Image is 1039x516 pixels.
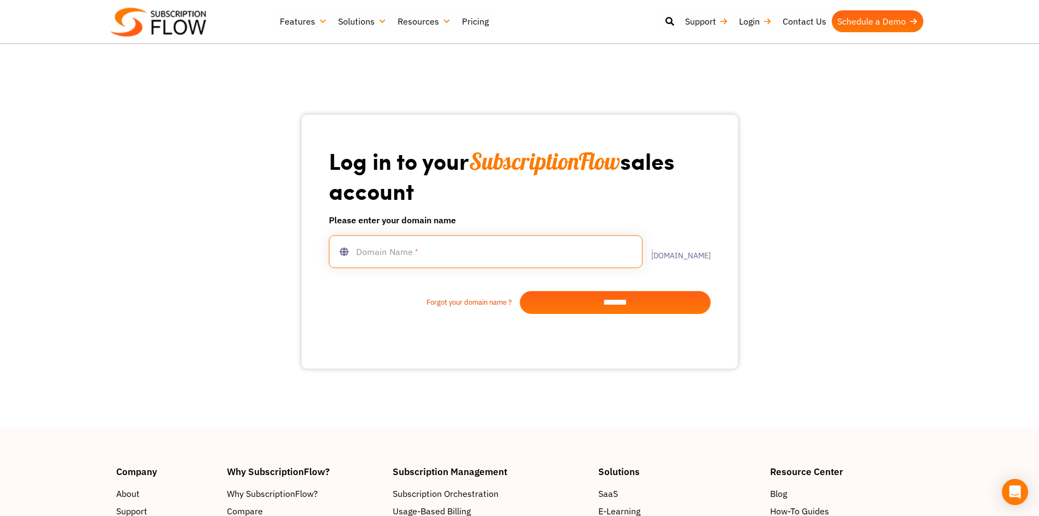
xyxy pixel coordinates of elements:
[642,244,711,259] label: .[DOMAIN_NAME]
[832,10,923,32] a: Schedule a Demo
[469,147,620,176] span: SubscriptionFlow
[333,10,392,32] a: Solutions
[457,10,494,32] a: Pricing
[393,487,588,500] a: Subscription Orchestration
[227,487,318,500] span: Why SubscriptionFlow?
[329,213,711,227] h6: Please enter your domain name
[227,467,382,476] h4: Why SubscriptionFlow?
[393,487,499,500] span: Subscription Orchestration
[116,467,217,476] h4: Company
[329,146,711,205] h1: Log in to your sales account
[111,8,206,37] img: Subscriptionflow
[777,10,832,32] a: Contact Us
[393,467,588,476] h4: Subscription Management
[392,10,457,32] a: Resources
[227,487,382,500] a: Why SubscriptionFlow?
[329,297,520,308] a: Forgot your domain name ?
[770,487,923,500] a: Blog
[680,10,734,32] a: Support
[598,467,759,476] h4: Solutions
[116,487,140,500] span: About
[274,10,333,32] a: Features
[598,487,618,500] span: SaaS
[770,467,923,476] h4: Resource Center
[770,487,787,500] span: Blog
[1002,479,1028,505] div: Open Intercom Messenger
[598,487,759,500] a: SaaS
[734,10,777,32] a: Login
[116,487,217,500] a: About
